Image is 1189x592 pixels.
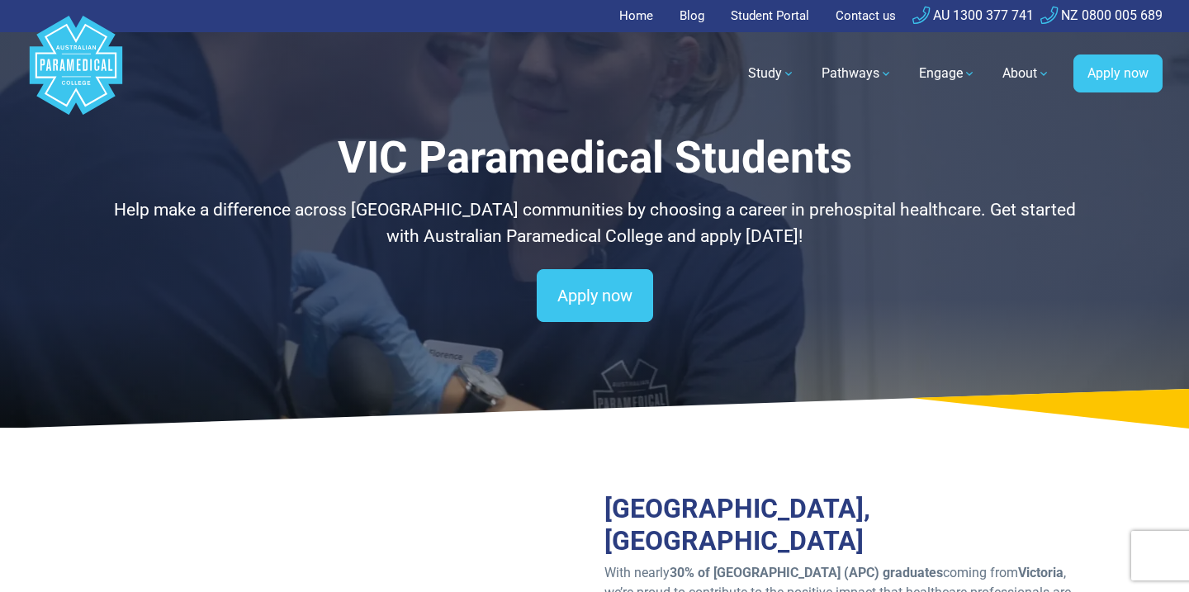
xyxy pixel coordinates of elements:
[912,7,1034,23] a: AU 1300 377 741
[111,132,1078,184] h1: VIC Paramedical Students
[909,50,986,97] a: Engage
[537,269,653,322] a: Apply now
[1073,54,1163,92] a: Apply now
[670,565,943,580] strong: 30% of [GEOGRAPHIC_DATA] (APC) graduates
[812,50,902,97] a: Pathways
[26,32,126,116] a: Australian Paramedical College
[1018,565,1063,580] strong: Victoria
[992,50,1060,97] a: About
[111,197,1078,249] p: Help make a difference across [GEOGRAPHIC_DATA] communities by choosing a career in prehospital h...
[604,493,1078,556] h2: [GEOGRAPHIC_DATA], [GEOGRAPHIC_DATA]
[738,50,805,97] a: Study
[1040,7,1163,23] a: NZ 0800 005 689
